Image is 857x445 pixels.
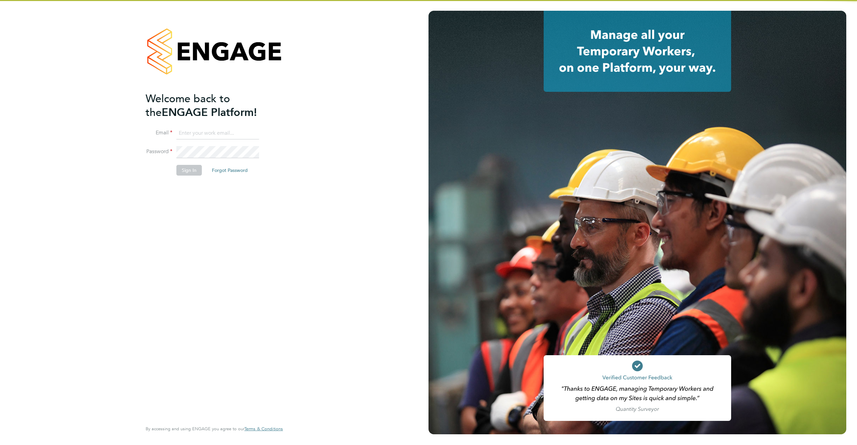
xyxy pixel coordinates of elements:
[146,92,230,119] span: Welcome back to the
[146,148,172,155] label: Password
[207,165,253,176] button: Forgot Password
[146,426,283,432] span: By accessing and using ENGAGE you agree to our
[244,426,283,432] a: Terms & Conditions
[146,129,172,136] label: Email
[146,92,276,119] h2: ENGAGE Platform!
[244,426,283,432] span: Terms & Conditions
[176,127,259,139] input: Enter your work email...
[176,165,202,176] button: Sign In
